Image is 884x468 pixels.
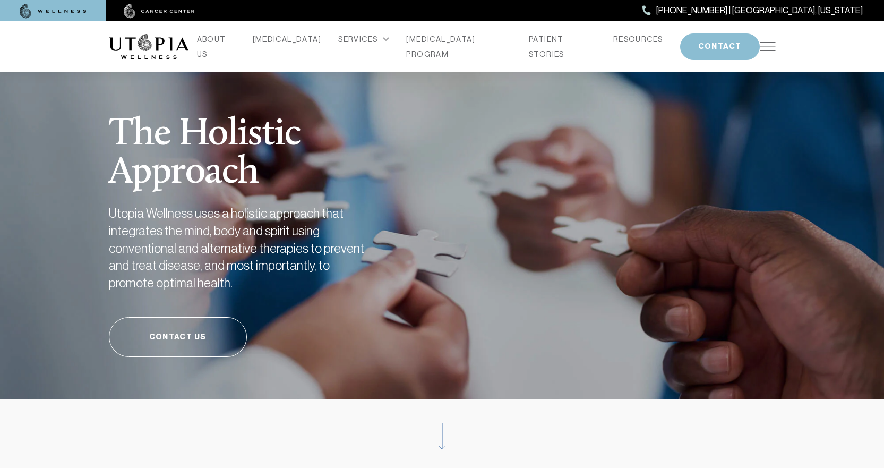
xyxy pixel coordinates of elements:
[20,4,87,19] img: wellness
[642,4,863,18] a: [PHONE_NUMBER] | [GEOGRAPHIC_DATA], [US_STATE]
[760,42,776,51] img: icon-hamburger
[529,32,596,62] a: PATIENT STORIES
[124,4,195,19] img: cancer center
[197,32,236,62] a: ABOUT US
[613,32,663,47] a: RESOURCES
[406,32,512,62] a: [MEDICAL_DATA] PROGRAM
[109,317,247,357] a: Contact Us
[109,205,374,292] h2: Utopia Wellness uses a holistic approach that integrates the mind, body and spirit using conventi...
[253,32,322,47] a: [MEDICAL_DATA]
[338,32,389,47] div: SERVICES
[109,34,188,59] img: logo
[680,33,760,60] button: CONTACT
[656,4,863,18] span: [PHONE_NUMBER] | [GEOGRAPHIC_DATA], [US_STATE]
[109,89,422,192] h1: The Holistic Approach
